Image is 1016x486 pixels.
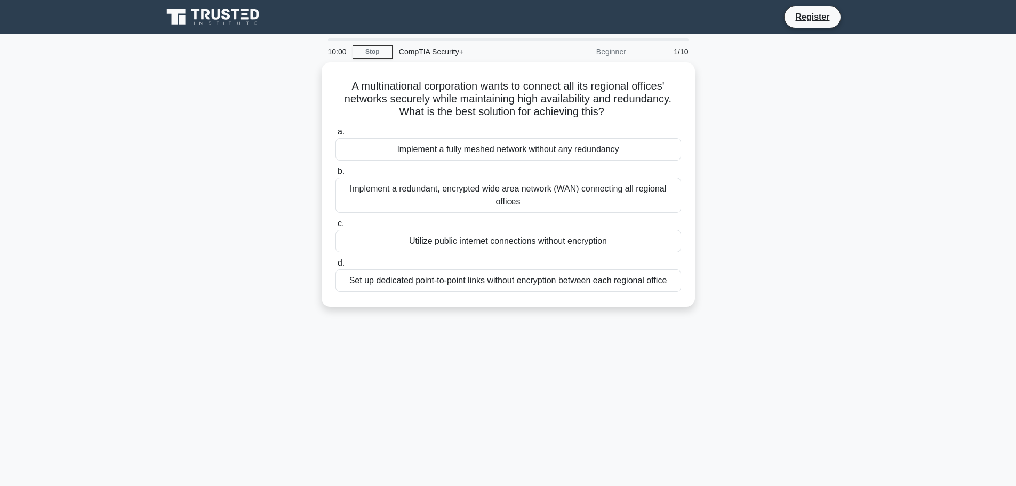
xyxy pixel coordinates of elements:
[322,41,353,62] div: 10:00
[334,79,682,119] h5: A multinational corporation wants to connect all its regional offices' networks securely while ma...
[335,269,681,292] div: Set up dedicated point-to-point links without encryption between each regional office
[338,258,345,267] span: d.
[335,178,681,213] div: Implement a redundant, encrypted wide area network (WAN) connecting all regional offices
[393,41,539,62] div: CompTIA Security+
[539,41,633,62] div: Beginner
[353,45,393,59] a: Stop
[633,41,695,62] div: 1/10
[335,230,681,252] div: Utilize public internet connections without encryption
[338,219,344,228] span: c.
[335,138,681,161] div: Implement a fully meshed network without any redundancy
[789,10,836,23] a: Register
[338,127,345,136] span: a.
[338,166,345,176] span: b.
